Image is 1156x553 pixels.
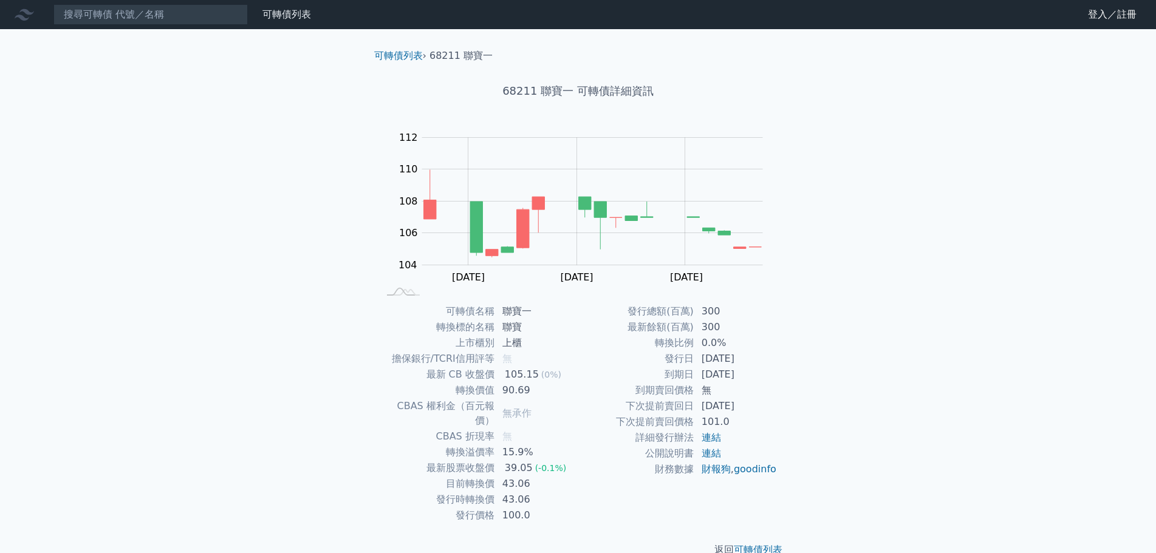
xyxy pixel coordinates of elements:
td: 下次提前賣回價格 [578,414,694,430]
td: 發行時轉換價 [379,492,495,507]
td: [DATE] [694,351,778,367]
td: 最新股票收盤價 [379,460,495,476]
td: 擔保銀行/TCRI信用評等 [379,351,495,367]
span: (0%) [541,370,561,379]
tspan: [DATE] [452,271,485,283]
td: 最新餘額(百萬) [578,319,694,335]
td: 101.0 [694,414,778,430]
td: 到期日 [578,367,694,382]
td: 發行日 [578,351,694,367]
td: 轉換比例 [578,335,694,351]
tspan: [DATE] [670,271,703,283]
td: CBAS 權利金（百元報價） [379,398,495,429]
a: 登入／註冊 [1078,5,1146,24]
a: 可轉債列表 [262,8,311,20]
td: 轉換價值 [379,382,495,398]
span: 無承作 [502,407,532,419]
a: goodinfo [734,463,776,475]
td: 上櫃 [495,335,578,351]
td: 聯寶 [495,319,578,335]
td: 轉換標的名稱 [379,319,495,335]
td: [DATE] [694,367,778,382]
td: 發行總額(百萬) [578,304,694,319]
tspan: 108 [399,195,418,207]
td: 目前轉換價 [379,476,495,492]
td: [DATE] [694,398,778,414]
td: 聯寶一 [495,304,578,319]
g: Chart [392,132,781,283]
td: 財務數據 [578,461,694,477]
tspan: 104 [398,259,417,271]
td: 上市櫃別 [379,335,495,351]
div: 105.15 [502,367,541,382]
tspan: 106 [399,227,418,239]
g: Series [424,170,762,257]
td: 到期賣回價格 [578,382,694,398]
a: 可轉債列表 [374,50,423,61]
a: 財報狗 [702,463,731,475]
td: 無 [694,382,778,398]
td: 下次提前賣回日 [578,398,694,414]
td: 詳細發行辦法 [578,430,694,446]
td: 100.0 [495,507,578,523]
h1: 68211 聯寶一 可轉債詳細資訊 [364,83,792,100]
input: 搜尋可轉債 代號／名稱 [53,4,248,25]
td: 15.9% [495,444,578,460]
td: 300 [694,304,778,319]
td: 轉換溢價率 [379,444,495,460]
span: 無 [502,430,512,442]
a: 連結 [702,447,721,459]
td: 公開說明書 [578,446,694,461]
td: CBAS 折現率 [379,429,495,444]
tspan: [DATE] [561,271,593,283]
td: 發行價格 [379,507,495,523]
span: (-0.1%) [535,463,567,473]
div: 39.05 [502,461,535,475]
td: , [694,461,778,477]
td: 可轉債名稱 [379,304,495,319]
td: 300 [694,319,778,335]
td: 43.06 [495,476,578,492]
td: 最新 CB 收盤價 [379,367,495,382]
td: 0.0% [694,335,778,351]
a: 連結 [702,432,721,443]
tspan: 112 [399,132,418,143]
td: 43.06 [495,492,578,507]
li: › [374,49,426,63]
li: 68211 聯寶一 [429,49,493,63]
td: 90.69 [495,382,578,398]
span: 無 [502,353,512,364]
tspan: 110 [399,163,418,175]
